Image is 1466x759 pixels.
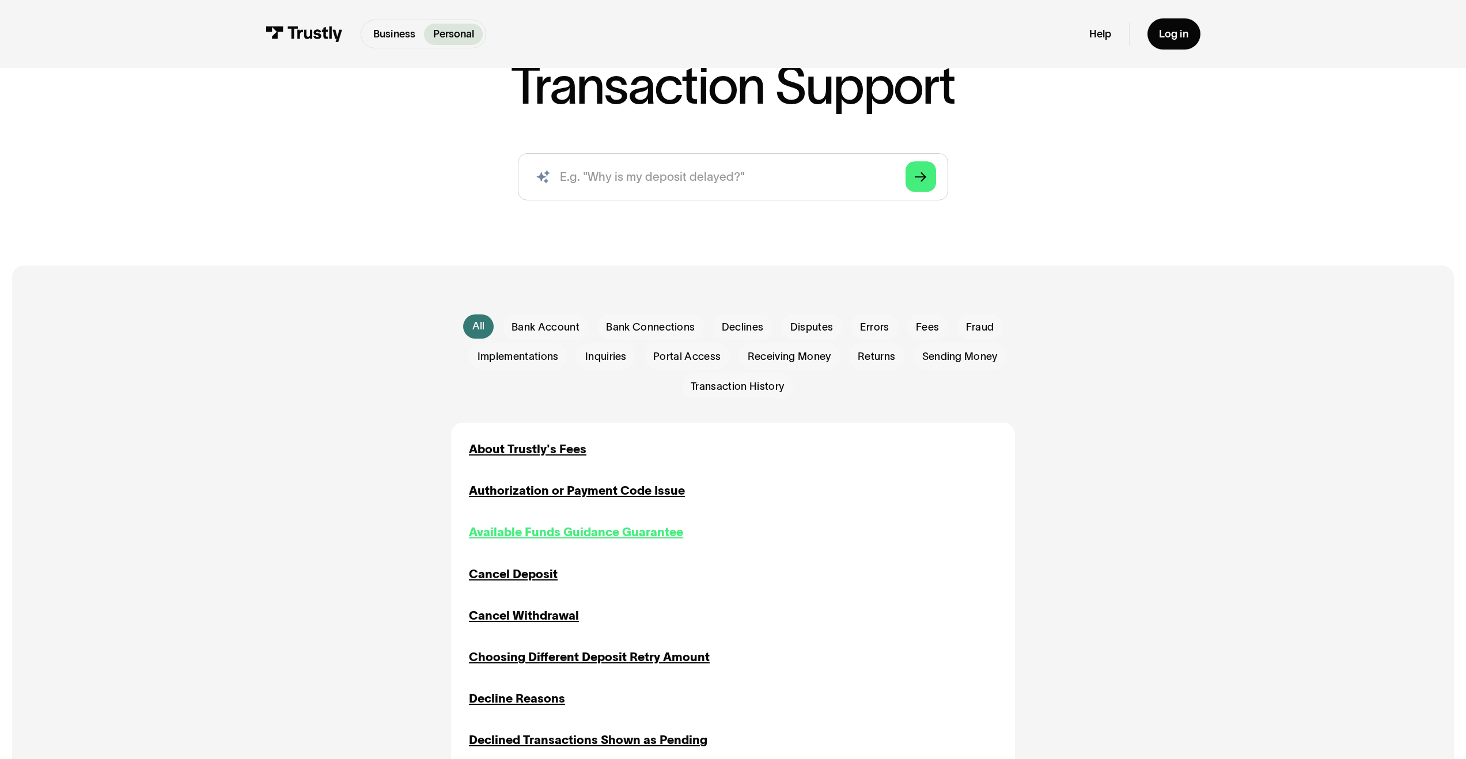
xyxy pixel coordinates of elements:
span: Bank Connections [606,320,695,335]
a: Choosing Different Deposit Retry Amount [469,648,710,666]
a: Cancel Withdrawal [469,607,579,625]
form: Search [518,153,948,200]
span: Inquiries [585,350,627,365]
a: Declined Transactions Shown as Pending [469,731,707,749]
span: Fees [916,320,939,335]
input: search [518,153,948,200]
span: Implementations [478,350,559,365]
span: Returns [858,350,895,365]
p: Business [373,26,415,42]
div: Log in [1159,28,1188,41]
span: Fraud [966,320,994,335]
form: Email Form [451,313,1015,399]
img: Trustly Logo [266,26,343,42]
span: Receiving Money [748,350,831,365]
span: Declines [722,320,764,335]
span: Disputes [790,320,834,335]
a: Authorization or Payment Code Issue [469,482,685,500]
a: Log in [1147,18,1200,50]
a: Available Funds Guidance Guarantee [469,523,683,541]
span: Transaction History [691,379,784,394]
h1: Transaction Support [511,59,955,111]
span: Sending Money [922,350,998,365]
a: Personal [424,24,483,45]
span: Bank Account [512,320,579,335]
div: All [472,319,485,334]
a: Help [1089,28,1111,41]
span: Portal Access [653,350,721,365]
p: Personal [433,26,474,42]
a: Business [364,24,424,45]
span: Errors [860,320,889,335]
a: Decline Reasons [469,690,565,708]
a: Cancel Deposit [469,566,558,583]
a: About Trustly's Fees [469,441,586,458]
a: All [463,314,494,338]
